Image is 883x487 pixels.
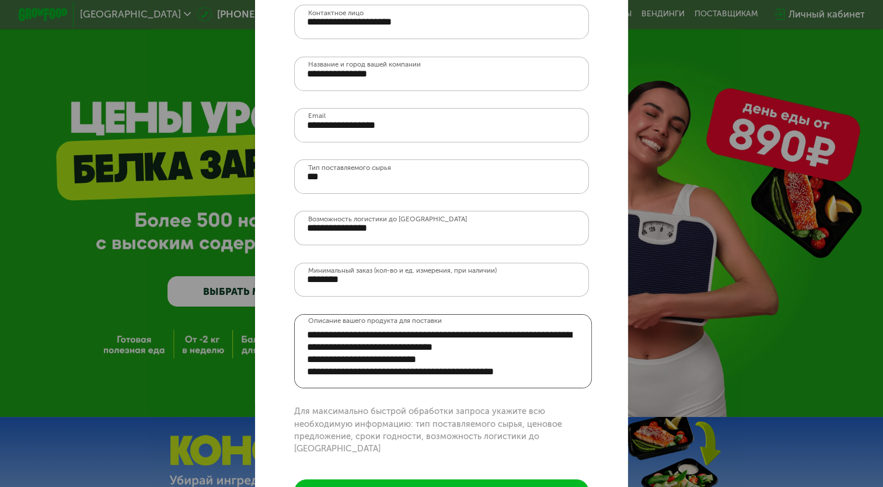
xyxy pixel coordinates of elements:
[308,216,466,223] label: Возможность логистики до [GEOGRAPHIC_DATA]
[308,113,325,120] label: Email
[308,315,441,326] label: Описание вашего продукта для поставки
[308,267,496,274] label: Минимальный заказ (кол-во и ед. измерения, при наличии)
[308,61,420,68] label: Название и город вашей компании
[294,405,588,454] p: Для максимально быстрой обработки запроса укажите всю необходимую информацию: тип поставляемого с...
[308,165,390,172] label: Тип поставляемого сырья
[308,10,363,17] label: Контактное лицо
